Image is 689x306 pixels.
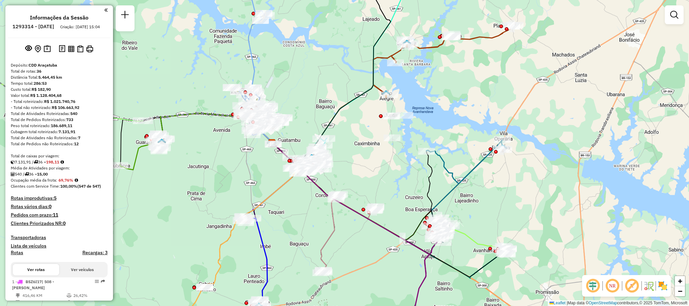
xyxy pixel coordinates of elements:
i: Total de rotas [34,160,38,164]
div: Média de Atividades por viagem: [11,165,108,171]
img: CDD Araçatuba [268,139,276,148]
div: 7.131,91 / 36 = [11,159,108,165]
span: Clientes com Service Time: [11,184,60,189]
button: Centralizar mapa no depósito ou ponto de apoio [33,44,42,54]
strong: R$ 182,90 [32,87,51,92]
div: Atividade não roteirizada - COML. PROD. ALIM. RO [246,113,263,120]
button: Imprimir Rotas [85,44,94,54]
a: Rotas [11,250,23,256]
strong: R$ 1.128.404,68 [30,93,62,98]
span: 1 - [12,279,54,290]
h4: Transportadoras [11,235,108,240]
strong: R$ 1.021.740,76 [44,99,75,104]
img: Fluxo de ruas [643,280,654,291]
img: Exibir/Ocultar setores [657,280,668,291]
span: Ocupação média da frota: [11,178,57,183]
strong: 186.689,11 [51,123,72,128]
div: Total de Pedidos não Roteirizados: [11,141,108,147]
img: GUARARAPES [157,138,166,147]
h4: Clientes Priorizados NR: [11,221,108,226]
span: + [678,277,682,285]
div: Valor total: [11,92,108,99]
div: - Total roteirizado: [11,99,108,105]
div: 540 / 36 = [11,171,108,177]
div: Tempo total: [11,80,108,86]
div: Cubagem total roteirizado: [11,129,108,135]
div: Total de Atividades Roteirizadas: [11,111,108,117]
span: Ocultar NR [604,278,620,294]
a: OpenStreetMap [589,301,617,305]
td: 26,42% [73,292,105,299]
td: 31,60% [73,299,105,306]
a: Leaflet [549,301,566,305]
button: Visualizar Romaneio [76,44,85,54]
h4: Informações da Sessão [30,14,88,21]
h6: 1293314 - [DATE] [12,24,54,30]
span: | 508 - [PERSON_NAME] [12,279,54,290]
h4: Lista de veículos [11,243,108,249]
div: Peso total roteirizado: [11,123,108,129]
i: % de utilização da cubagem [67,300,72,304]
span: − [678,287,682,295]
div: Atividade não roteirizada - MARLENE APARECIDA [384,135,400,141]
i: % de utilização do peso [67,294,72,298]
div: Atividade não roteirizada - BAR DO MINEIRO [383,113,400,119]
strong: 7.131,91 [59,129,75,134]
button: Exibir sessão original [24,43,33,54]
strong: 100,00% [60,184,77,189]
strong: 5.464,45 km [38,75,62,80]
i: Distância Total [16,294,20,298]
td: 13 [22,299,66,306]
div: Total de rotas: [11,68,108,74]
i: Total de rotas [25,172,29,176]
em: Opções [95,279,99,283]
img: BIRIGUI [307,154,316,162]
strong: R$ 106.663,92 [52,105,79,110]
strong: 0 [63,220,66,226]
strong: 198,11 [46,159,59,164]
div: Atividade não roteirizada - BIG MART CENTRO DE C [432,223,449,229]
strong: 733 [66,117,73,122]
button: Logs desbloquear sessão [58,44,67,54]
strong: 286:53 [34,81,47,86]
div: Depósito: [11,62,108,68]
strong: 11 [53,212,58,218]
td: 416,46 KM [22,292,66,299]
span: Exibir rótulo [624,278,640,294]
div: Total de caixas por viagem: [11,153,108,159]
a: Zoom out [675,286,685,296]
div: Distância Total: [11,74,108,80]
h4: Pedidos com prazo: [11,212,58,218]
strong: 15,00 [37,171,48,177]
span: Ocultar deslocamento [585,278,601,294]
button: Ver rotas [13,264,59,275]
strong: 7 [78,135,80,140]
i: Meta Caixas/viagem: 220,40 Diferença: -22,29 [61,160,64,164]
button: Ver veículos [59,264,106,275]
strong: (547 de 547) [77,184,101,189]
em: Média calculada utilizando a maior ocupação (%Peso ou %Cubagem) de cada rota da sessão. Rotas cro... [75,178,78,182]
i: Cubagem total roteirizado [11,160,15,164]
div: Custo total: [11,86,108,92]
strong: CDD Araçatuba [29,63,57,68]
td: / [12,299,15,306]
strong: 0 [49,203,51,209]
i: Total de Atividades [16,300,20,304]
span: | [567,301,568,305]
img: 625 UDC Light Campus Universitário [267,139,275,148]
i: Total de Atividades [11,172,15,176]
strong: 36 [37,69,41,74]
a: Clique aqui para minimizar o painel [104,6,108,14]
strong: 540 [70,111,77,116]
button: Visualizar relatório de Roteirização [67,44,76,53]
a: Exibir filtros [667,8,681,22]
h4: Recargas: 3 [82,250,108,256]
em: Rota exportada [101,279,105,283]
h4: Rotas improdutivas: [11,195,108,201]
a: Zoom in [675,276,685,286]
div: Total de Atividades não Roteirizadas: [11,135,108,141]
button: Painel de Sugestão [42,44,52,54]
div: Total de Pedidos Roteirizados: [11,117,108,123]
span: BSZ6I17 [26,279,42,284]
